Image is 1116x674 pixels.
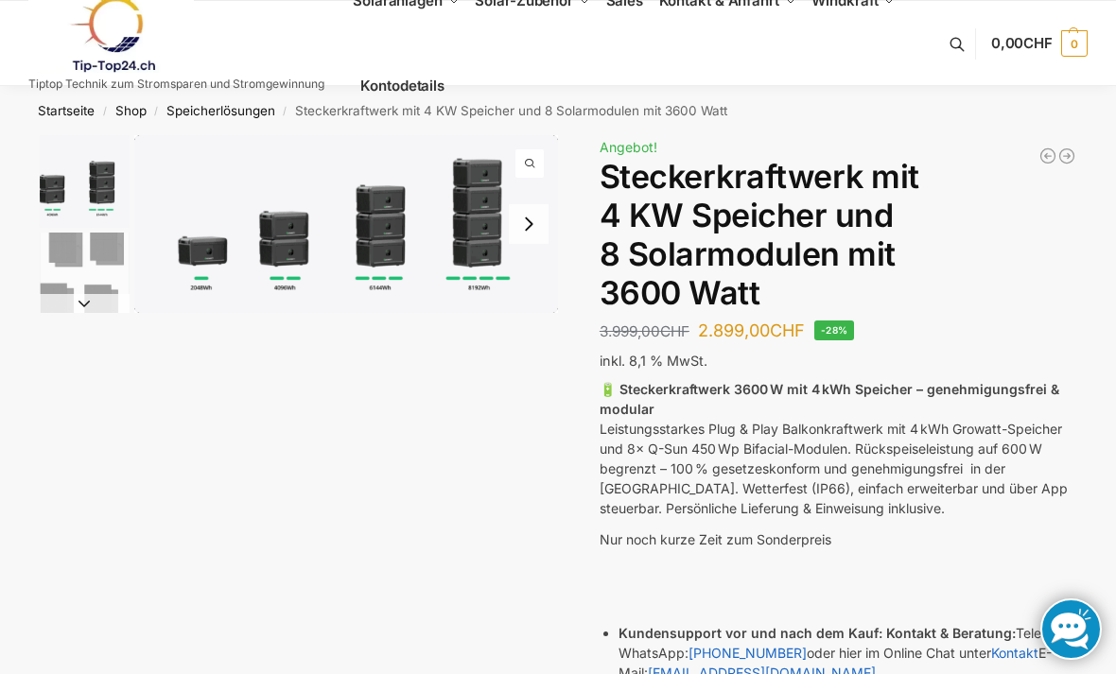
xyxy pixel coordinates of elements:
p: Leistungsstarkes Plug & Play Balkonkraftwerk mit 4 kWh Growatt-Speicher und 8× Q-Sun 450 Wp Bifac... [600,379,1076,518]
span: inkl. 8,1 % MwSt. [600,353,707,369]
span: / [275,104,295,119]
strong: Kundensupport vor und nach dem Kauf: [619,625,882,641]
li: 1 / 9 [35,135,130,230]
p: Tiptop Technik zum Stromsparen und Stromgewinnung [28,78,324,90]
span: -28% [814,320,855,340]
button: Next slide [509,204,549,244]
span: / [147,104,166,119]
a: Balkonkraftwerk 1780 Watt mit 4 KWh Zendure Batteriespeicher Notstrom fähig [1057,147,1076,165]
a: Speicherlösungen [166,103,275,118]
a: Balkonkraftwerk 890 Watt Solarmodulleistung mit 1kW/h Zendure Speicher [1038,147,1057,165]
span: 0 [1061,30,1088,57]
li: 1 / 9 [134,135,558,313]
span: Kontodetails [360,77,445,95]
strong: Kontakt & Beratung: [886,625,1016,641]
h1: Steckerkraftwerk mit 4 KW Speicher und 8 Solarmodulen mit 3600 Watt [600,158,1076,312]
a: Shop [115,103,147,118]
span: / [95,104,114,119]
img: 6 Module bificiaL [40,233,130,322]
a: Kontodetails [353,43,452,129]
span: Angebot! [600,139,657,155]
a: growatt noah 2000 flexible erweiterung scaledgrowatt noah 2000 flexible erweiterung scaled [134,135,558,313]
a: Kontakt [991,645,1038,661]
strong: 🔋 Steckerkraftwerk 3600 W mit 4 kWh Speicher – genehmigungsfrei & modular [600,381,1059,417]
a: 0,00CHF 0 [991,15,1088,72]
a: Startseite [38,103,95,118]
bdi: 2.899,00 [698,320,805,340]
li: 2 / 9 [35,230,130,324]
span: CHF [660,322,689,340]
button: Next slide [40,294,130,313]
span: 0,00 [991,34,1053,52]
span: CHF [1023,34,1053,52]
a: [PHONE_NUMBER] [689,645,807,661]
img: Growatt-NOAH-2000-flexible-erweiterung [40,135,130,228]
span: CHF [770,320,805,340]
bdi: 3.999,00 [600,322,689,340]
img: Growatt-NOAH-2000-flexible-erweiterung [134,135,558,313]
p: Nur noch kurze Zeit zum Sonderpreis [600,529,1076,549]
